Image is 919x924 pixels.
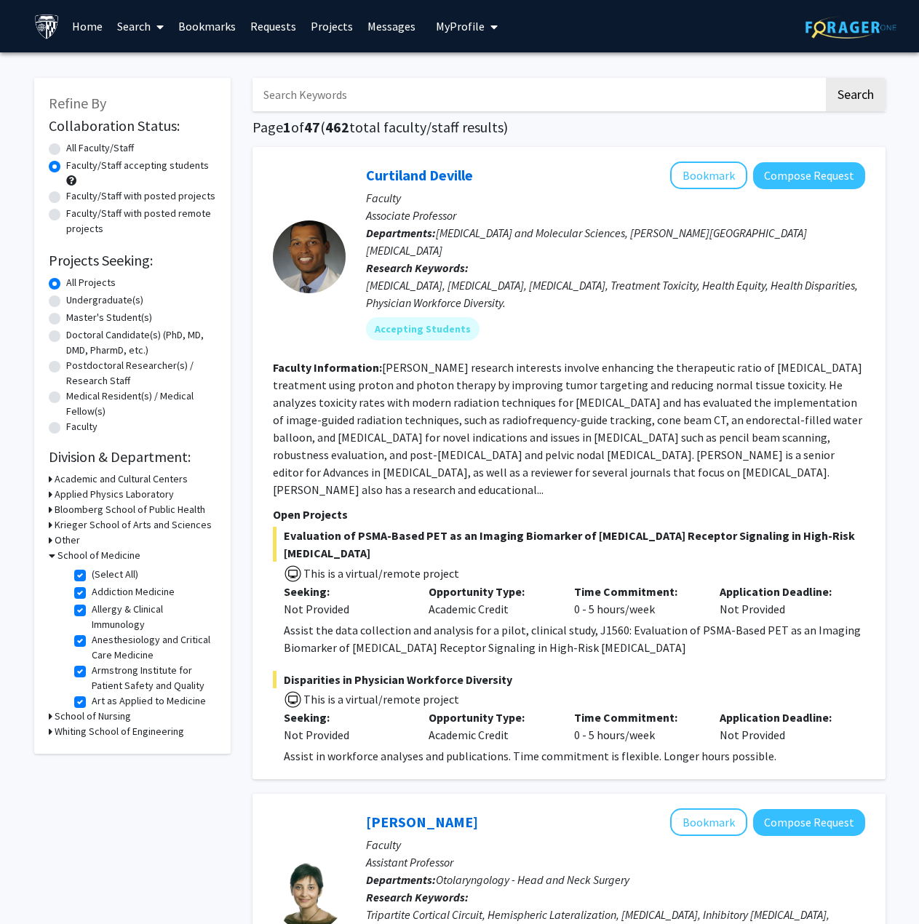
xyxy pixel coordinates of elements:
div: Assist in workforce analyses and publications. Time commitment is flexible. Longer hours possible. [284,747,865,765]
label: Undergraduate(s) [66,292,143,308]
label: All Projects [66,275,116,290]
div: Assist the data collection and analysis for a pilot, clinical study, J1560: Evaluation of PSMA-Ba... [284,621,865,656]
span: My Profile [436,19,485,33]
button: Compose Request to Tara Deemyad [753,809,865,836]
b: Research Keywords: [366,890,469,904]
p: Seeking: [284,583,407,600]
p: Application Deadline: [720,709,843,726]
span: Evaluation of PSMA-Based PET as an Imaging Biomarker of [MEDICAL_DATA] Receptor Signaling in High... [273,527,865,562]
p: Opportunity Type: [429,709,552,726]
a: [PERSON_NAME] [366,813,478,831]
label: Allergy & Clinical Immunology [92,602,212,632]
h3: School of Nursing [55,709,131,724]
a: Home [65,1,110,52]
b: Departments: [366,226,436,240]
label: Postdoctoral Researcher(s) / Research Staff [66,358,216,389]
div: 0 - 5 hours/week [563,583,709,618]
p: Assistant Professor [366,853,865,871]
input: Search Keywords [252,78,824,111]
b: Faculty Information: [273,360,382,375]
h2: Division & Department: [49,448,216,466]
div: Academic Credit [418,709,563,744]
div: [MEDICAL_DATA], [MEDICAL_DATA], [MEDICAL_DATA], Treatment Toxicity, Health Equity, Health Dispari... [366,276,865,311]
img: Johns Hopkins University Logo [34,14,60,39]
span: This is a virtual/remote project [302,692,459,706]
iframe: Chat [11,859,62,913]
span: 1 [283,118,291,136]
a: Curtiland Deville [366,166,473,184]
a: Projects [303,1,360,52]
div: 0 - 5 hours/week [563,709,709,744]
label: Faculty/Staff with posted projects [66,188,215,204]
div: Not Provided [284,600,407,618]
p: Time Commitment: [574,583,698,600]
h3: Bloomberg School of Public Health [55,502,205,517]
div: Academic Credit [418,583,563,618]
div: Not Provided [709,709,854,744]
h1: Page of ( total faculty/staff results) [252,119,886,136]
span: This is a virtual/remote project [302,566,459,581]
img: ForagerOne Logo [805,16,896,39]
a: Search [110,1,171,52]
label: Faculty [66,419,98,434]
p: Faculty [366,189,865,207]
label: Faculty/Staff with posted remote projects [66,206,216,236]
p: Application Deadline: [720,583,843,600]
button: Compose Request to Curtiland Deville [753,162,865,189]
span: Refine By [49,94,106,112]
label: (Select All) [92,567,138,582]
button: Add Tara Deemyad to Bookmarks [670,808,747,836]
h3: Whiting School of Engineering [55,724,184,739]
label: Addiction Medicine [92,584,175,600]
p: Faculty [366,836,865,853]
p: Opportunity Type: [429,583,552,600]
b: Research Keywords: [366,260,469,275]
span: Otolaryngology - Head and Neck Surgery [436,872,629,887]
h2: Projects Seeking: [49,252,216,269]
span: [MEDICAL_DATA] and Molecular Sciences, [PERSON_NAME][GEOGRAPHIC_DATA][MEDICAL_DATA] [366,226,807,258]
h3: Academic and Cultural Centers [55,471,188,487]
span: Disparities in Physician Workforce Diversity [273,671,865,688]
h3: Other [55,533,80,548]
span: 462 [325,118,349,136]
label: All Faculty/Staff [66,140,134,156]
a: Messages [360,1,423,52]
button: Search [826,78,886,111]
p: Seeking: [284,709,407,726]
p: Open Projects [273,506,865,523]
fg-read-more: [PERSON_NAME] research interests involve enhancing the therapeutic ratio of [MEDICAL_DATA] treatm... [273,360,862,497]
label: Art as Applied to Medicine [92,693,206,709]
label: Armstrong Institute for Patient Safety and Quality [92,663,212,693]
p: Time Commitment: [574,709,698,726]
label: Faculty/Staff accepting students [66,158,209,173]
div: Not Provided [709,583,854,618]
label: Doctoral Candidate(s) (PhD, MD, DMD, PharmD, etc.) [66,327,216,358]
h3: Krieger School of Arts and Sciences [55,517,212,533]
label: Master's Student(s) [66,310,152,325]
p: Associate Professor [366,207,865,224]
a: Bookmarks [171,1,243,52]
h2: Collaboration Status: [49,117,216,135]
label: Anesthesiology and Critical Care Medicine [92,632,212,663]
mat-chip: Accepting Students [366,317,480,340]
div: Not Provided [284,726,407,744]
span: 47 [304,118,320,136]
h3: Applied Physics Laboratory [55,487,174,502]
b: Departments: [366,872,436,887]
a: Requests [243,1,303,52]
label: Medical Resident(s) / Medical Fellow(s) [66,389,216,419]
button: Add Curtiland Deville to Bookmarks [670,162,747,189]
h3: School of Medicine [57,548,140,563]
